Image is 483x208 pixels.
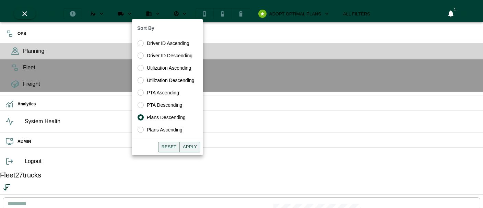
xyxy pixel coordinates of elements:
[158,142,180,152] button: Reset
[179,142,200,152] button: Apply
[147,114,186,121] span: Plans Descending
[147,89,179,96] span: PTA Ascending
[147,102,182,109] span: PTA Descending
[137,25,198,32] p: Sort By
[147,126,182,134] span: Plans Ascending
[147,65,191,72] span: Utilization Ascending
[147,77,195,84] span: Utilization Descending
[147,52,192,59] span: Driver ID Descending
[147,40,189,47] span: Driver ID Ascending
